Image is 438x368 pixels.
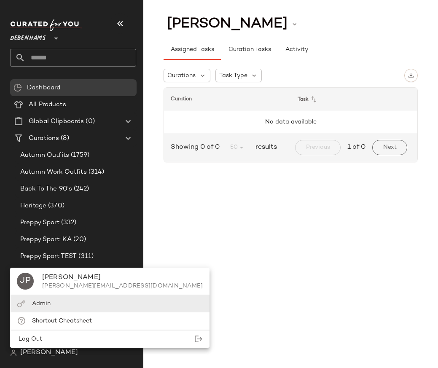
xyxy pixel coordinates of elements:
span: (1759) [69,150,89,160]
span: Curations [29,134,59,143]
img: cfy_white_logo.C9jOOHJF.svg [10,19,82,31]
span: JP [20,274,31,288]
div: [PERSON_NAME][EMAIL_ADDRESS][DOMAIN_NAME] [42,283,203,290]
span: Preppy Sport [20,218,59,228]
div: [PERSON_NAME] [42,273,203,283]
span: (242) [72,184,89,194]
span: (311) [77,252,94,261]
span: All Products [29,100,66,110]
span: Back To The 90's [20,184,72,194]
span: (0) [84,117,94,126]
span: 1 of 0 [347,142,365,153]
span: Autumn Work Outfits [20,167,87,177]
span: Autumn Outfits [20,150,69,160]
th: Curation [164,88,291,111]
img: svg%3e [17,300,25,308]
span: (20) [72,235,86,244]
span: Activity [285,46,308,53]
span: Shortcut Cheatsheet [32,318,92,324]
span: Log Out [17,336,42,342]
span: Assigned Tasks [170,46,214,53]
span: Next [383,144,397,151]
span: Global Clipboards [29,117,84,126]
span: (314) [87,167,105,177]
span: (370) [46,201,64,211]
img: svg%3e [10,349,17,356]
span: results [252,142,277,153]
td: No data available [164,111,417,133]
img: svg%3e [408,73,414,78]
th: Task [291,88,418,111]
span: Curations [167,71,196,80]
span: Curation Tasks [228,46,271,53]
span: Preppy Sport: KA [20,235,72,244]
span: [PERSON_NAME] [167,16,288,32]
span: (332) [59,218,77,228]
button: Next [372,140,407,155]
span: [PERSON_NAME] [20,348,78,358]
span: Showing 0 of 0 [171,142,223,153]
span: Dashboard [27,83,60,93]
span: Task Type [219,71,247,80]
span: Admin [32,301,51,307]
span: (8) [59,134,69,143]
img: svg%3e [13,83,22,92]
span: Debenhams [10,29,46,44]
span: Heritage [20,201,46,211]
span: Preppy Sport TEST [20,252,77,261]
